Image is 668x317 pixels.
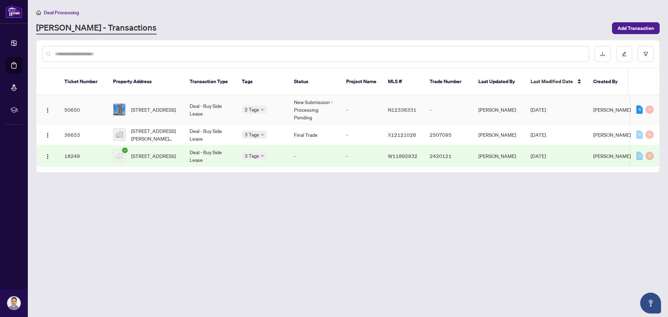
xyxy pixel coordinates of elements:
[45,154,50,159] img: Logo
[288,145,341,167] td: -
[288,95,341,124] td: New Submission - Processing Pending
[261,108,264,111] span: down
[645,130,654,139] div: 0
[341,145,382,167] td: -
[184,68,236,95] th: Transaction Type
[424,124,473,145] td: 2507095
[645,105,654,114] div: 0
[473,124,525,145] td: [PERSON_NAME]
[531,106,546,113] span: [DATE]
[341,68,382,95] th: Project Name
[44,9,79,16] span: Deal Processing
[612,22,660,34] button: Add Transaction
[184,124,236,145] td: Deal - Buy Side Lease
[184,95,236,124] td: Deal - Buy Side Lease
[245,152,259,160] span: 3 Tags
[45,133,50,138] img: Logo
[593,153,631,159] span: [PERSON_NAME]
[108,68,184,95] th: Property Address
[643,51,648,56] span: filter
[473,145,525,167] td: [PERSON_NAME]
[388,153,417,159] span: W11892932
[600,51,605,56] span: download
[616,46,632,62] button: edit
[593,132,631,138] span: [PERSON_NAME]
[388,106,416,113] span: N12338331
[236,68,288,95] th: Tags
[131,106,176,113] span: [STREET_ADDRESS]
[473,68,525,95] th: Last Updated By
[42,129,53,140] button: Logo
[424,145,473,167] td: 2420121
[424,68,473,95] th: Trade Number
[473,95,525,124] td: [PERSON_NAME]
[122,148,128,153] span: check-circle
[42,104,53,115] button: Logo
[131,152,176,160] span: [STREET_ADDRESS]
[382,68,424,95] th: MLS #
[640,293,661,314] button: Open asap
[645,152,654,160] div: 0
[531,78,573,85] span: Last Modified Date
[525,68,588,95] th: Last Modified Date
[261,133,264,136] span: down
[45,108,50,113] img: Logo
[59,124,108,145] td: 36653
[42,150,53,161] button: Logo
[36,22,157,34] a: [PERSON_NAME] - Transactions
[184,145,236,167] td: Deal - Buy Side Lease
[618,23,654,34] span: Add Transaction
[7,296,21,310] img: Profile Icon
[59,95,108,124] td: 50650
[636,105,643,114] div: 6
[113,104,125,116] img: thumbnail-img
[288,124,341,145] td: Final Trade
[131,127,178,142] span: [STREET_ADDRESS][PERSON_NAME][PERSON_NAME]
[531,153,546,159] span: [DATE]
[388,132,416,138] span: X12121028
[245,105,259,113] span: 2 Tags
[113,129,125,141] img: thumbnail-img
[636,152,643,160] div: 0
[424,95,473,124] td: -
[113,150,125,162] img: thumbnail-img
[288,68,341,95] th: Status
[622,51,627,56] span: edit
[593,106,631,113] span: [PERSON_NAME]
[588,68,629,95] th: Created By
[59,145,108,167] td: 18249
[636,130,643,139] div: 0
[341,95,382,124] td: -
[6,5,22,18] img: logo
[638,46,654,62] button: filter
[245,130,259,138] span: 3 Tags
[341,124,382,145] td: -
[531,132,546,138] span: [DATE]
[261,154,264,158] span: down
[59,68,108,95] th: Ticket Number
[36,10,41,15] span: home
[595,46,611,62] button: download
